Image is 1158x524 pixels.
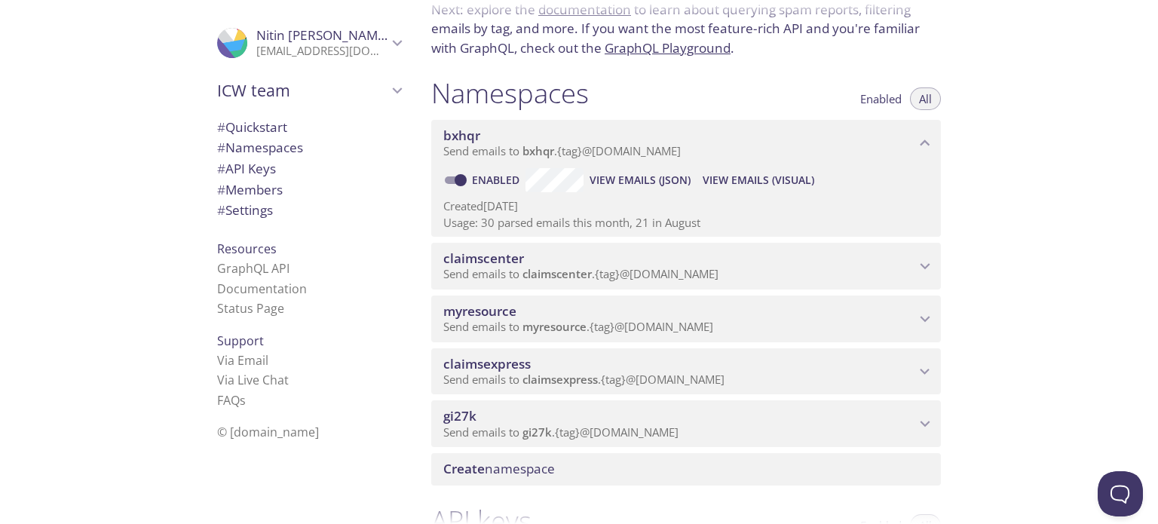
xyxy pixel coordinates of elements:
[470,173,525,187] a: Enabled
[205,117,413,138] div: Quickstart
[217,280,307,297] a: Documentation
[217,181,225,198] span: #
[217,160,225,177] span: #
[431,400,941,447] div: gi27k namespace
[584,168,697,192] button: View Emails (JSON)
[522,266,592,281] span: claimscenter
[443,424,679,440] span: Send emails to . {tag} @[DOMAIN_NAME]
[217,181,283,198] span: Members
[217,139,225,156] span: #
[217,332,264,349] span: Support
[217,241,277,257] span: Resources
[443,319,713,334] span: Send emails to . {tag} @[DOMAIN_NAME]
[522,319,587,334] span: myresource
[217,160,276,177] span: API Keys
[431,120,941,167] div: bxhqr namespace
[522,372,598,387] span: claimsexpress
[217,392,246,409] a: FAQ
[431,348,941,395] div: claimsexpress namespace
[217,118,287,136] span: Quickstart
[697,168,820,192] button: View Emails (Visual)
[431,296,941,342] div: myresource namespace
[217,260,289,277] a: GraphQL API
[217,372,289,388] a: Via Live Chat
[443,127,480,144] span: bxhqr
[443,460,555,477] span: namespace
[431,453,941,485] div: Create namespace
[443,198,929,214] p: Created [DATE]
[217,118,225,136] span: #
[522,143,554,158] span: bxhqr
[851,87,911,110] button: Enabled
[590,171,691,189] span: View Emails (JSON)
[217,352,268,369] a: Via Email
[256,44,388,59] p: [EMAIL_ADDRESS][DOMAIN_NAME]
[217,424,319,440] span: © [DOMAIN_NAME]
[443,302,516,320] span: myresource
[205,137,413,158] div: Namespaces
[443,143,681,158] span: Send emails to . {tag} @[DOMAIN_NAME]
[1098,471,1143,516] iframe: Help Scout Beacon - Open
[443,407,476,424] span: gi27k
[205,18,413,68] div: Nitin Jindal
[431,76,589,110] h1: Namespaces
[443,372,725,387] span: Send emails to . {tag} @[DOMAIN_NAME]
[431,243,941,290] div: claimscenter namespace
[443,460,485,477] span: Create
[217,201,225,219] span: #
[522,424,552,440] span: gi27k
[205,158,413,179] div: API Keys
[217,139,303,156] span: Namespaces
[443,355,531,372] span: claimsexpress
[256,26,390,44] span: Nitin [PERSON_NAME]
[443,250,524,267] span: claimscenter
[240,392,246,409] span: s
[910,87,941,110] button: All
[217,300,284,317] a: Status Page
[443,266,718,281] span: Send emails to . {tag} @[DOMAIN_NAME]
[205,71,413,110] div: ICW team
[217,80,388,101] span: ICW team
[703,171,814,189] span: View Emails (Visual)
[605,39,731,57] a: GraphQL Playground
[205,200,413,221] div: Team Settings
[205,179,413,201] div: Members
[443,215,929,231] p: Usage: 30 parsed emails this month, 21 in August
[217,201,273,219] span: Settings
